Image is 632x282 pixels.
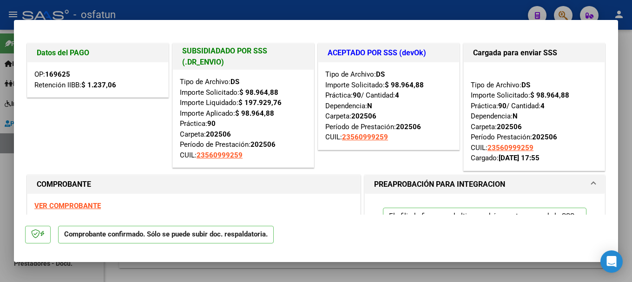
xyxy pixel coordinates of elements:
[499,154,540,162] strong: [DATE] 17:55
[367,102,372,110] strong: N
[325,69,452,143] div: Tipo de Archivo: Importe Solicitado: Práctica: / Cantidad: Dependencia: Carpeta: Período de Prest...
[239,88,278,97] strong: $ 98.964,88
[182,46,304,68] h1: SUBSIDIADADO POR SSS (.DR_ENVIO)
[45,70,70,79] strong: 169625
[600,250,623,273] div: Open Intercom Messenger
[207,119,216,128] strong: 90
[37,180,91,189] strong: COMPROBANTE
[230,78,239,86] strong: DS
[521,81,530,89] strong: DS
[497,123,522,131] strong: 202506
[328,47,450,59] h1: ACEPTADO POR SSS (devOk)
[530,91,569,99] strong: $ 98.964,88
[351,112,376,120] strong: 202506
[34,202,101,210] a: VER COMPROBANTE
[81,81,116,89] strong: $ 1.237,06
[513,112,518,120] strong: N
[396,123,421,131] strong: 202506
[395,91,399,99] strong: 4
[365,175,605,194] mat-expansion-panel-header: PREAPROBACIÓN PARA INTEGRACION
[235,109,274,118] strong: $ 98.964,88
[383,208,586,243] p: El afiliado figura en el ultimo padrón que tenemos de la SSS de
[374,179,505,190] h1: PREAPROBACIÓN PARA INTEGRACION
[250,140,276,149] strong: 202506
[58,226,274,244] p: Comprobante confirmado. Sólo se puede subir doc. respaldatoria.
[206,130,231,138] strong: 202506
[498,102,507,110] strong: 90
[471,69,598,164] div: Tipo de Archivo: Importe Solicitado: Práctica: / Cantidad: Dependencia: Carpeta: Período Prestaci...
[238,98,282,107] strong: $ 197.929,76
[34,70,70,79] span: OP:
[540,102,545,110] strong: 4
[353,91,361,99] strong: 90
[376,70,385,79] strong: DS
[473,47,595,59] h1: Cargada para enviar SSS
[487,144,533,152] span: 23560999259
[197,151,243,159] span: 23560999259
[180,77,307,160] div: Tipo de Archivo: Importe Solicitado: Importe Liquidado: Importe Aplicado: Práctica: Carpeta: Perí...
[37,47,159,59] h1: Datos del PAGO
[34,81,116,89] span: Retención IIBB:
[342,133,388,141] span: 23560999259
[532,133,557,141] strong: 202506
[385,81,424,89] strong: $ 98.964,88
